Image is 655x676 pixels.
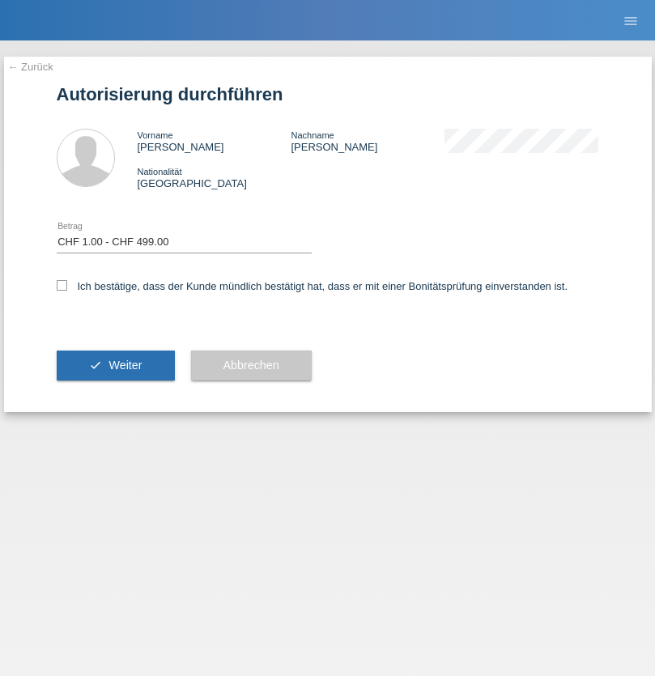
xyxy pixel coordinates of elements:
[57,351,175,381] button: check Weiter
[138,167,182,176] span: Nationalität
[138,129,291,153] div: [PERSON_NAME]
[108,359,142,372] span: Weiter
[191,351,312,381] button: Abbrechen
[57,280,568,292] label: Ich bestätige, dass der Kunde mündlich bestätigt hat, dass er mit einer Bonitätsprüfung einversta...
[291,129,444,153] div: [PERSON_NAME]
[8,61,53,73] a: ← Zurück
[615,15,647,25] a: menu
[623,13,639,29] i: menu
[291,130,334,140] span: Nachname
[138,165,291,189] div: [GEOGRAPHIC_DATA]
[223,359,279,372] span: Abbrechen
[138,130,173,140] span: Vorname
[57,84,599,104] h1: Autorisierung durchführen
[89,359,102,372] i: check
